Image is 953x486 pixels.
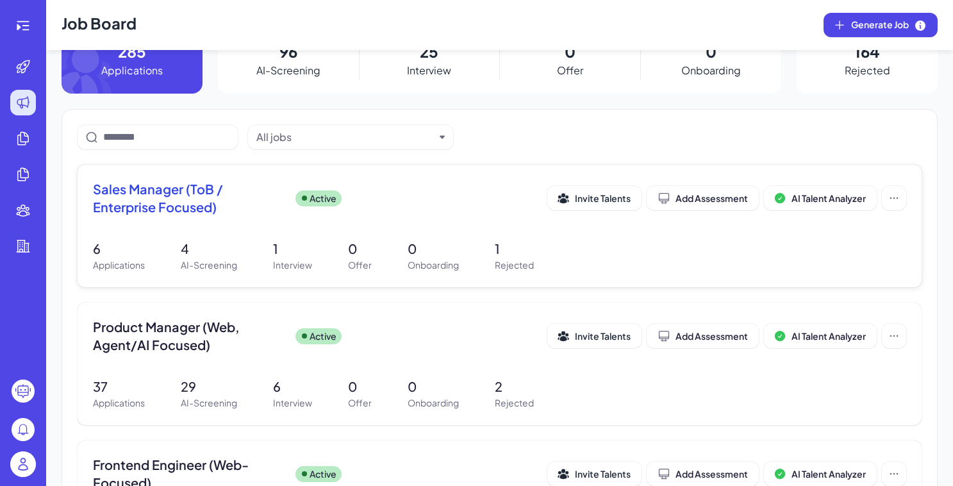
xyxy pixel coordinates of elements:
p: 0 [408,377,459,396]
p: 0 [348,239,372,258]
p: Active [310,467,336,481]
p: Onboarding [408,396,459,410]
p: 29 [181,377,237,396]
div: Add Assessment [658,192,748,205]
button: All jobs [256,130,435,145]
p: 96 [279,40,297,63]
div: All jobs [256,130,292,145]
span: Generate Job [851,18,927,32]
p: Active [310,192,336,205]
p: Active [310,330,336,343]
p: 0 [706,40,717,63]
p: 0 [348,377,372,396]
p: Interview [273,258,312,272]
p: Rejected [845,63,890,78]
button: Add Assessment [647,324,759,348]
p: 25 [420,40,438,63]
div: Add Assessment [658,330,748,342]
p: Rejected [495,396,534,410]
p: Interview [273,396,312,410]
p: Interview [407,63,451,78]
span: Product Manager (Web, Agent/AI Focused) [93,318,285,354]
span: Invite Talents [575,330,631,342]
p: 0 [565,40,576,63]
span: AI Talent Analyzer [791,330,866,342]
p: Rejected [495,258,534,272]
img: user_logo.png [10,451,36,477]
div: Add Assessment [658,467,748,480]
p: 37 [93,377,145,396]
p: AI-Screening [181,396,237,410]
button: Invite Talents [547,186,642,210]
p: Offer [348,258,372,272]
p: 2 [495,377,534,396]
p: Applications [93,258,145,272]
p: 1 [273,239,312,258]
span: AI Talent Analyzer [791,192,866,204]
button: Add Assessment [647,186,759,210]
p: Onboarding [681,63,741,78]
p: 1 [495,239,534,258]
button: Add Assessment [647,462,759,486]
p: 4 [181,239,237,258]
span: Sales Manager (ToB / Enterprise Focused) [93,180,285,216]
p: 6 [273,377,312,396]
p: AI-Screening [181,258,237,272]
p: 164 [854,40,880,63]
span: Invite Talents [575,192,631,204]
p: Applications [93,396,145,410]
p: Offer [557,63,583,78]
span: Invite Talents [575,468,631,480]
button: Invite Talents [547,462,642,486]
p: 6 [93,239,145,258]
p: 0 [408,239,459,258]
button: AI Talent Analyzer [764,462,877,486]
button: AI Talent Analyzer [764,324,877,348]
button: Invite Talents [547,324,642,348]
p: AI-Screening [256,63,320,78]
p: Offer [348,396,372,410]
button: AI Talent Analyzer [764,186,877,210]
button: Generate Job [824,13,938,37]
p: Onboarding [408,258,459,272]
span: AI Talent Analyzer [791,468,866,480]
